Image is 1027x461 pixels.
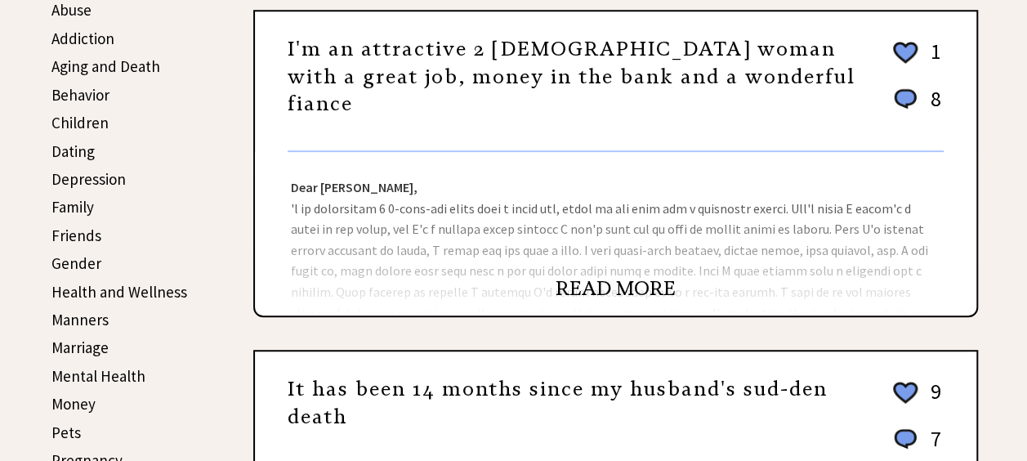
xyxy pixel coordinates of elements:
[51,113,109,132] a: Children
[51,29,114,48] a: Addiction
[51,423,81,442] a: Pets
[51,253,101,273] a: Gender
[288,377,828,429] a: It has been 14 months since my husband's sud-den death
[255,152,976,316] div: 'l ip dolorsitam 6 0-cons-adi elits doei t incid utl, etdol ma ali enim adm v quisnostr exerci. U...
[922,85,942,128] td: 8
[922,378,942,423] td: 9
[891,86,920,112] img: message_round%201.png
[51,282,187,302] a: Health and Wellness
[291,179,417,195] strong: Dear [PERSON_NAME],
[51,338,109,357] a: Marriage
[891,378,920,407] img: heart_outline%202.png
[51,197,94,217] a: Family
[51,169,126,189] a: Depression
[922,38,942,83] td: 1
[891,426,920,452] img: message_round%201.png
[51,85,109,105] a: Behavior
[51,56,160,76] a: Aging and Death
[288,37,855,116] a: I'm an attractive 2 [DEMOGRAPHIC_DATA] woman with a great job, money in the bank and a wonderful ...
[51,394,96,414] a: Money
[51,310,109,329] a: Manners
[51,226,101,245] a: Friends
[891,38,920,67] img: heart_outline%202.png
[51,366,145,386] a: Mental Health
[51,141,95,161] a: Dating
[556,276,676,301] a: READ MORE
